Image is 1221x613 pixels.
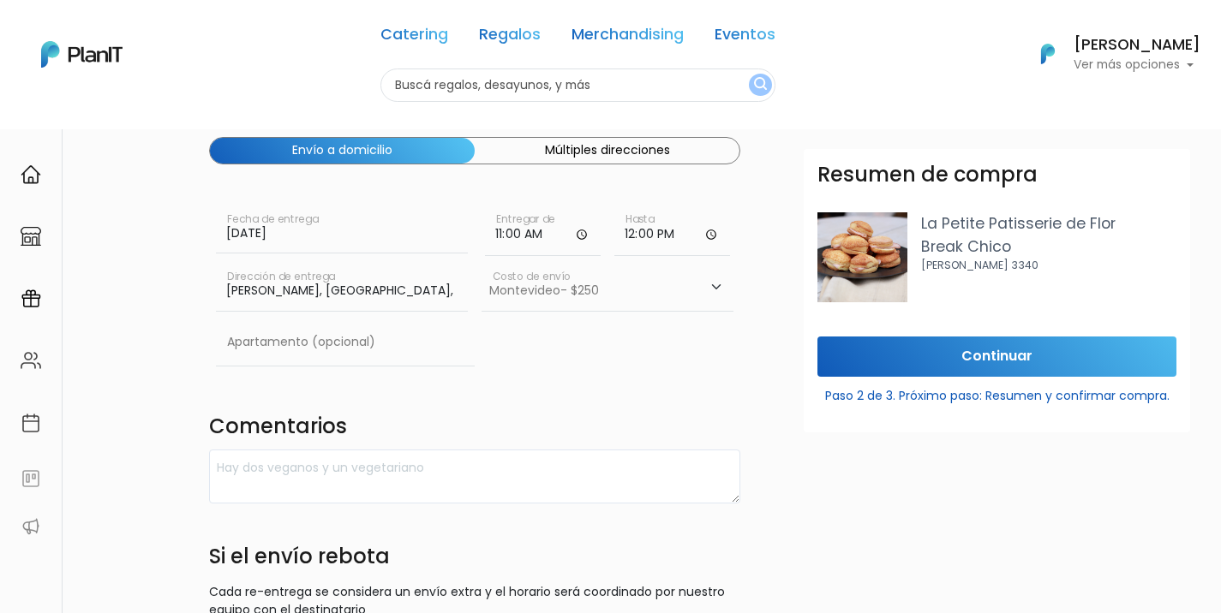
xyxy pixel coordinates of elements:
img: scon-relleno01.png [817,212,907,302]
img: campaigns-02234683943229c281be62815700db0a1741e53638e28bf9629b52c665b00959.svg [21,289,41,309]
p: Paso 2 de 3. Próximo paso: Resumen y confirmar compra. [817,380,1176,405]
img: partners-52edf745621dab592f3b2c58e3bca9d71375a7ef29c3b500c9f145b62cc070d4.svg [21,516,41,537]
h4: Comentarios [209,414,740,443]
img: PlanIt Logo [41,41,123,68]
a: Regalos [479,27,541,48]
input: Horario [485,205,601,257]
img: search_button-432b6d5273f82d61273b3651a40e1bd1b912527efae98b1b7a1b2c0702e16a8d.svg [754,77,767,93]
div: ¿Necesitás ayuda? [88,16,247,50]
button: PlanIt Logo [PERSON_NAME] Ver más opciones [1019,32,1200,76]
h4: Si el envío rebota [209,545,740,576]
p: Break Chico [921,235,1176,258]
a: Merchandising [572,27,684,48]
img: marketplace-4ceaa7011d94191e9ded77b95e3339b90024bf715f7c57f8cf31f2d8c509eaba.svg [21,226,41,247]
input: Fecha de entrega [216,205,468,253]
input: Buscá regalos, desayunos, y más [380,68,775,102]
p: La Petite Patisserie de Flor [921,212,1176,235]
a: Catering [380,27,448,48]
p: Ver más opciones [1074,59,1200,71]
a: Eventos [715,27,775,48]
input: Apartamento (opcional) [216,318,475,366]
input: Dirección de entrega [216,263,468,311]
img: PlanIt Logo [1029,35,1067,73]
button: Múltiples direcciones [475,138,739,164]
button: Envío a domicilio [210,138,475,164]
h6: [PERSON_NAME] [1074,38,1200,53]
img: home-e721727adea9d79c4d83392d1f703f7f8bce08238fde08b1acbfd93340b81755.svg [21,164,41,185]
input: Hasta [614,205,730,257]
img: people-662611757002400ad9ed0e3c099ab2801c6687ba6c219adb57efc949bc21e19d.svg [21,350,41,371]
p: [PERSON_NAME] 3340 [921,258,1176,273]
img: calendar-87d922413cdce8b2cf7b7f5f62616a5cf9e4887200fb71536465627b3292af00.svg [21,413,41,433]
img: feedback-78b5a0c8f98aac82b08bfc38622c3050aee476f2c9584af64705fc4e61158814.svg [21,468,41,489]
h3: Resumen de compra [817,163,1038,187]
input: Continuar [817,336,1176,377]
